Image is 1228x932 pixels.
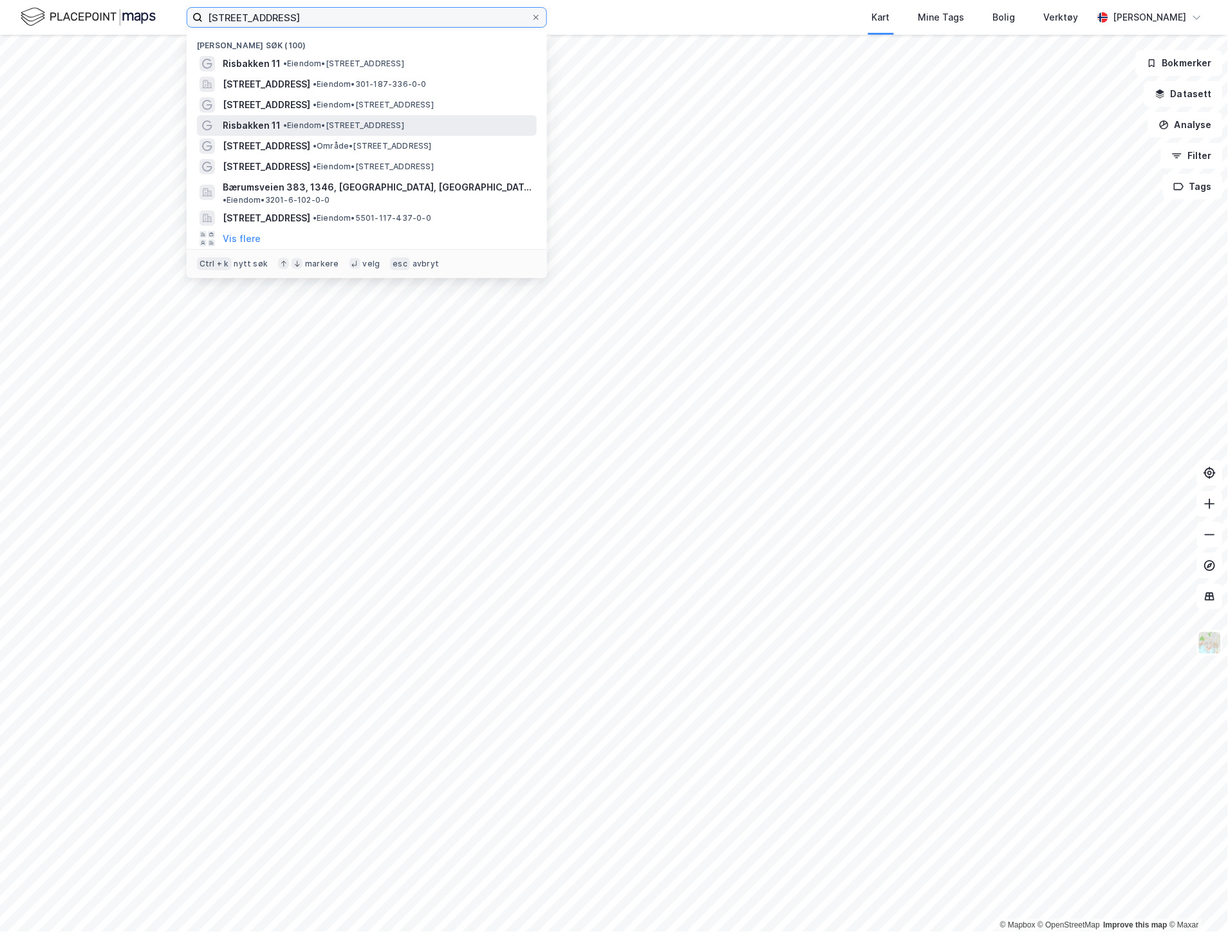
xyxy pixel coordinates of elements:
span: • [283,59,287,68]
div: Kontrollprogram for chat [1164,870,1228,932]
span: Risbakken 11 [223,56,281,71]
div: avbryt [413,259,439,269]
span: Eiendom • 301-187-336-0-0 [313,79,427,89]
span: [STREET_ADDRESS] [223,77,310,92]
button: Tags [1163,174,1223,200]
span: [STREET_ADDRESS] [223,210,310,226]
span: [STREET_ADDRESS] [223,97,310,113]
a: Mapbox [1000,921,1036,930]
div: Ctrl + k [197,257,232,270]
span: Eiendom • 5501-117-437-0-0 [313,213,431,223]
div: Mine Tags [918,10,965,25]
div: [PERSON_NAME] [1113,10,1187,25]
div: [PERSON_NAME] søk (100) [187,30,547,53]
div: velg [363,259,380,269]
span: Eiendom • [STREET_ADDRESS] [283,59,404,69]
span: [STREET_ADDRESS] [223,138,310,154]
span: [STREET_ADDRESS] [223,159,310,174]
img: Z [1198,631,1222,655]
button: Vis flere [223,231,261,247]
button: Analyse [1148,112,1223,138]
input: Søk på adresse, matrikkel, gårdeiere, leietakere eller personer [203,8,531,27]
div: nytt søk [234,259,268,269]
div: esc [390,257,410,270]
span: • [313,213,317,223]
span: Eiendom • [STREET_ADDRESS] [313,162,434,172]
span: Risbakken 11 [223,118,281,133]
a: Improve this map [1104,921,1168,930]
span: • [313,79,317,89]
span: • [313,162,317,171]
div: Kart [872,10,890,25]
span: • [223,195,227,205]
iframe: Chat Widget [1164,870,1228,932]
a: OpenStreetMap [1038,921,1101,930]
span: • [283,120,287,130]
span: Område • [STREET_ADDRESS] [313,141,432,151]
span: Eiendom • [STREET_ADDRESS] [283,120,404,131]
span: Bærumsveien 383, 1346, [GEOGRAPHIC_DATA], [GEOGRAPHIC_DATA] [223,180,532,195]
button: Bokmerker [1136,50,1223,76]
div: Verktøy [1044,10,1079,25]
span: Eiendom • [STREET_ADDRESS] [313,100,434,110]
div: Bolig [993,10,1016,25]
button: Datasett [1144,81,1223,107]
div: markere [305,259,339,269]
span: Eiendom • 3201-6-102-0-0 [223,195,330,205]
span: • [313,100,317,109]
button: Filter [1161,143,1223,169]
img: logo.f888ab2527a4732fd821a326f86c7f29.svg [21,6,156,28]
span: • [313,141,317,151]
